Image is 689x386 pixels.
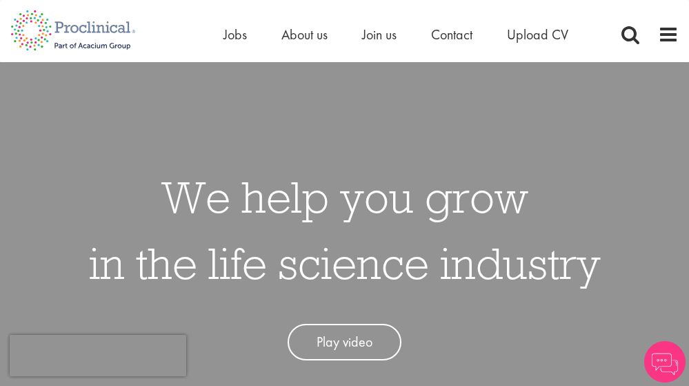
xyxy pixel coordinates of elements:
h1: We help you grow in the life science industry [89,164,601,296]
img: Chatbot [644,341,686,383]
a: Jobs [223,26,247,44]
a: Join us [362,26,397,44]
a: Contact [431,26,472,44]
a: About us [281,26,328,44]
a: Upload CV [507,26,568,44]
a: Play video [288,324,401,360]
